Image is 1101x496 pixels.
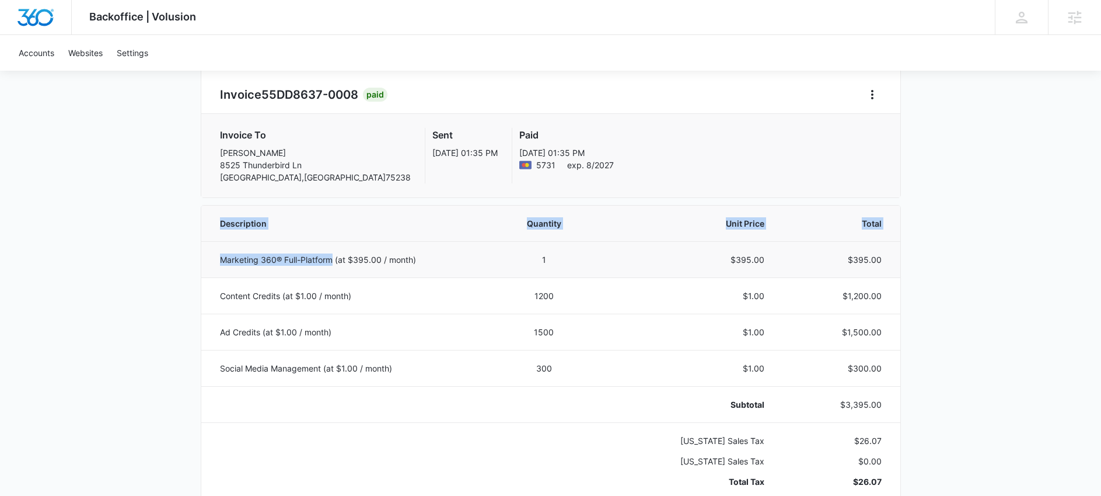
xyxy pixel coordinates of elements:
[609,217,765,230] span: Unit Price
[220,362,479,374] p: Social Media Management (at $1.00 / month)
[519,128,614,142] h3: Paid
[792,476,881,488] p: $26.07
[792,398,881,411] p: $3,395.00
[220,217,479,230] span: Description
[609,326,765,338] p: $1.00
[792,435,881,447] p: $26.07
[609,435,765,447] p: [US_STATE] Sales Tax
[493,278,595,314] td: 1200
[493,241,595,278] td: 1
[792,254,881,266] p: $395.00
[432,128,498,142] h3: Sent
[609,362,765,374] p: $1.00
[609,254,765,266] p: $395.00
[110,35,155,71] a: Settings
[363,88,387,102] div: Paid
[792,455,881,467] p: $0.00
[432,147,498,159] p: [DATE] 01:35 PM
[792,362,881,374] p: $300.00
[609,455,765,467] p: [US_STATE] Sales Tax
[536,159,555,171] span: Mastercard ending with
[567,159,614,171] span: exp. 8/2027
[507,217,581,230] span: Quantity
[609,476,765,488] p: Total Tax
[61,35,110,71] a: Websites
[220,290,479,302] p: Content Credits (at $1.00 / month)
[792,290,881,302] p: $1,200.00
[609,398,765,411] p: Subtotal
[493,350,595,386] td: 300
[609,290,765,302] p: $1.00
[220,86,363,103] h2: Invoice
[12,35,61,71] a: Accounts
[261,88,358,102] span: 55DD8637-0008
[220,254,479,266] p: Marketing 360® Full-Platform (at $395.00 / month)
[792,217,881,230] span: Total
[220,326,479,338] p: Ad Credits (at $1.00 / month)
[220,147,411,183] p: [PERSON_NAME] 8525 Thunderbird Ln [GEOGRAPHIC_DATA] , [GEOGRAPHIC_DATA] 75238
[863,85,882,104] button: Home
[519,147,614,159] p: [DATE] 01:35 PM
[493,314,595,350] td: 1500
[89,11,196,23] span: Backoffice | Volusion
[220,128,411,142] h3: Invoice To
[792,326,881,338] p: $1,500.00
